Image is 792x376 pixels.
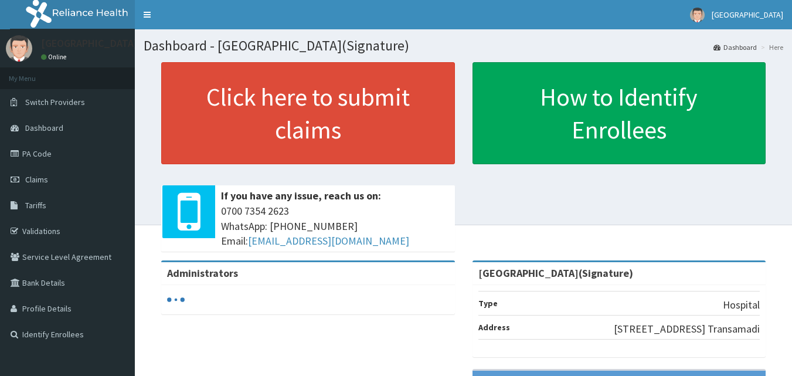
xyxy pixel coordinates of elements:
[6,35,32,62] img: User Image
[690,8,705,22] img: User Image
[248,234,409,248] a: [EMAIL_ADDRESS][DOMAIN_NAME]
[478,266,633,280] strong: [GEOGRAPHIC_DATA](Signature)
[161,62,455,164] a: Click here to submit claims
[221,189,381,202] b: If you have any issue, reach us on:
[478,298,498,309] b: Type
[221,204,449,249] span: 0700 7354 2623 WhatsApp: [PHONE_NUMBER] Email:
[614,321,760,337] p: [STREET_ADDRESS] Transamadi
[723,297,760,313] p: Hospital
[712,9,783,20] span: [GEOGRAPHIC_DATA]
[25,174,48,185] span: Claims
[41,53,69,61] a: Online
[25,123,63,133] span: Dashboard
[167,266,238,280] b: Administrators
[713,42,757,52] a: Dashboard
[167,291,185,309] svg: audio-loading
[478,322,510,333] b: Address
[41,38,138,49] p: [GEOGRAPHIC_DATA]
[25,200,46,211] span: Tariffs
[758,42,783,52] li: Here
[25,97,85,107] span: Switch Providers
[144,38,783,53] h1: Dashboard - [GEOGRAPHIC_DATA](Signature)
[473,62,766,164] a: How to Identify Enrollees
